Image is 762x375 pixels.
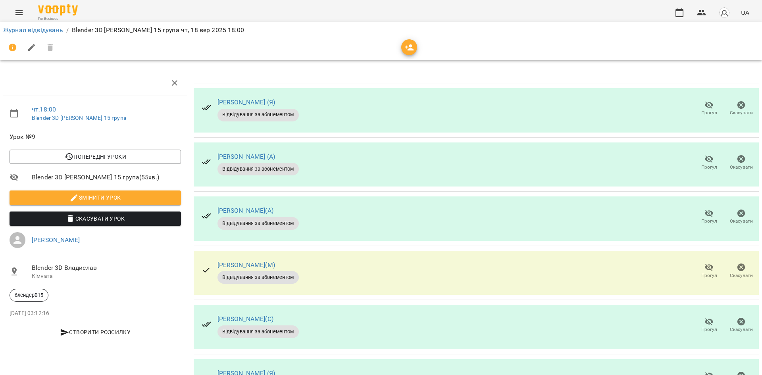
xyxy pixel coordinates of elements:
[32,272,181,280] p: Кімната
[66,25,69,35] li: /
[693,260,725,283] button: Прогул
[32,263,181,273] span: Blender 3D Владислав
[725,314,757,337] button: Скасувати
[217,111,299,118] span: Відвідування за абонементом
[701,218,717,225] span: Прогул
[693,314,725,337] button: Прогул
[217,220,299,227] span: Відвідування за абонементом
[217,328,299,335] span: Відвідування за абонементом
[16,193,175,202] span: Змінити урок
[738,5,752,20] button: UA
[217,207,273,214] a: [PERSON_NAME](А)
[32,115,126,121] a: Blender 3D [PERSON_NAME] 15 група
[3,25,759,35] nav: breadcrumb
[72,25,244,35] p: Blender 3D [PERSON_NAME] 15 група чт, 18 вер 2025 18:00
[725,98,757,120] button: Скасувати
[16,152,175,162] span: Попередні уроки
[10,292,48,299] span: блендерВ15
[701,272,717,279] span: Прогул
[693,152,725,174] button: Прогул
[730,110,753,116] span: Скасувати
[10,289,48,302] div: блендерВ15
[16,214,175,223] span: Скасувати Урок
[10,325,181,339] button: Створити розсилку
[32,236,80,244] a: [PERSON_NAME]
[13,327,178,337] span: Створити розсилку
[38,16,78,21] span: For Business
[10,150,181,164] button: Попередні уроки
[217,274,299,281] span: Відвідування за абонементом
[730,218,753,225] span: Скасувати
[32,106,56,113] a: чт , 18:00
[10,3,29,22] button: Menu
[217,315,273,323] a: [PERSON_NAME](С)
[725,152,757,174] button: Скасувати
[38,4,78,15] img: Voopty Logo
[730,164,753,171] span: Скасувати
[10,310,181,317] p: [DATE] 03:12:16
[3,26,63,34] a: Журнал відвідувань
[693,98,725,120] button: Прогул
[10,190,181,205] button: Змінити урок
[741,8,749,17] span: UA
[730,326,753,333] span: Скасувати
[10,132,181,142] span: Урок №9
[701,326,717,333] span: Прогул
[10,212,181,226] button: Скасувати Урок
[725,260,757,283] button: Скасувати
[217,261,275,269] a: [PERSON_NAME](М)
[701,164,717,171] span: Прогул
[730,272,753,279] span: Скасувати
[217,98,275,106] a: [PERSON_NAME] (Я)
[725,206,757,228] button: Скасувати
[32,173,181,182] span: Blender 3D [PERSON_NAME] 15 група ( 55 хв. )
[719,7,730,18] img: avatar_s.png
[701,110,717,116] span: Прогул
[217,165,299,173] span: Відвідування за абонементом
[217,153,275,160] a: [PERSON_NAME] (А)
[693,206,725,228] button: Прогул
